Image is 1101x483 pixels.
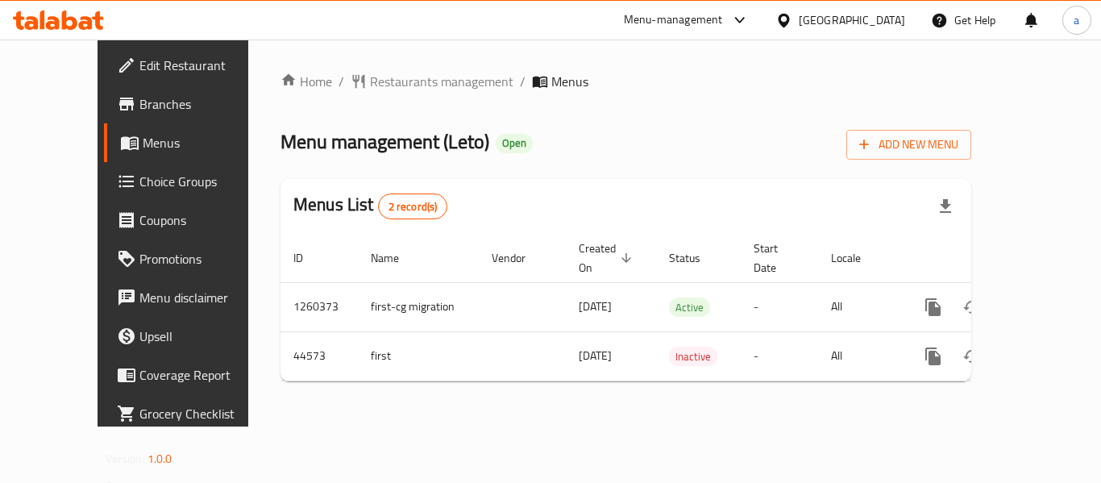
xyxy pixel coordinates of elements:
[358,331,479,381] td: first
[104,317,281,356] a: Upsell
[669,348,717,366] span: Inactive
[104,85,281,123] a: Branches
[104,356,281,394] a: Coverage Report
[280,282,358,331] td: 1260373
[901,234,1082,283] th: Actions
[104,278,281,317] a: Menu disclaimer
[741,331,818,381] td: -
[293,248,324,268] span: ID
[799,11,905,29] div: [GEOGRAPHIC_DATA]
[371,248,420,268] span: Name
[1074,11,1079,29] span: a
[104,162,281,201] a: Choice Groups
[104,46,281,85] a: Edit Restaurant
[496,136,533,150] span: Open
[104,201,281,239] a: Coupons
[106,448,145,469] span: Version:
[624,10,723,30] div: Menu-management
[280,234,1082,381] table: enhanced table
[147,448,172,469] span: 1.0.0
[358,282,479,331] td: first-cg migration
[520,72,526,91] li: /
[859,135,958,155] span: Add New Menu
[139,94,268,114] span: Branches
[104,123,281,162] a: Menus
[669,298,710,317] span: Active
[139,56,268,75] span: Edit Restaurant
[953,288,991,327] button: Change Status
[280,331,358,381] td: 44573
[579,345,612,366] span: [DATE]
[139,327,268,346] span: Upsell
[669,298,710,317] div: Active
[104,239,281,278] a: Promotions
[754,239,799,277] span: Start Date
[280,72,971,91] nav: breadcrumb
[104,394,281,433] a: Grocery Checklist
[831,248,882,268] span: Locale
[339,72,344,91] li: /
[914,288,953,327] button: more
[351,72,513,91] a: Restaurants management
[741,282,818,331] td: -
[818,282,901,331] td: All
[280,123,489,160] span: Menu management ( Leto )
[139,210,268,230] span: Coupons
[579,296,612,317] span: [DATE]
[139,365,268,385] span: Coverage Report
[551,72,588,91] span: Menus
[280,72,332,91] a: Home
[818,331,901,381] td: All
[492,248,546,268] span: Vendor
[378,194,448,219] div: Total records count
[139,404,268,423] span: Grocery Checklist
[846,130,971,160] button: Add New Menu
[139,172,268,191] span: Choice Groups
[370,72,513,91] span: Restaurants management
[139,249,268,269] span: Promotions
[914,337,953,376] button: more
[926,187,965,226] div: Export file
[139,288,268,307] span: Menu disclaimer
[293,193,447,219] h2: Menus List
[379,199,447,214] span: 2 record(s)
[143,133,268,152] span: Menus
[579,239,637,277] span: Created On
[953,337,991,376] button: Change Status
[669,248,721,268] span: Status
